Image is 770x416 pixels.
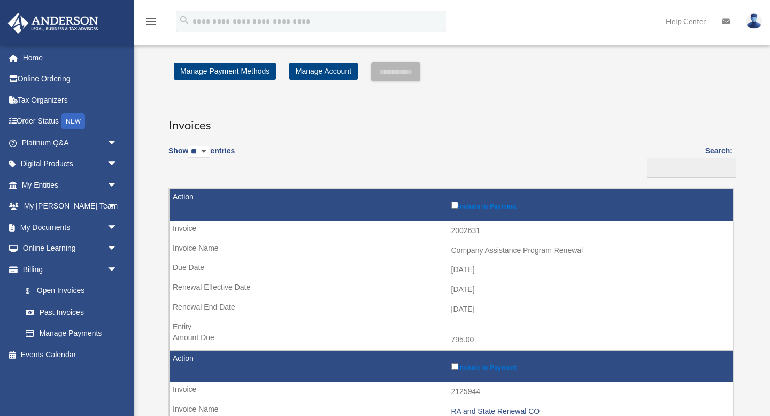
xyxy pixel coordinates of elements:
a: Online Learningarrow_drop_down [7,238,134,259]
span: arrow_drop_down [107,196,128,218]
a: Digital Productsarrow_drop_down [7,153,134,175]
a: Manage Account [289,63,358,80]
label: Show entries [168,144,235,169]
a: Home [7,47,134,68]
img: User Pic [746,13,762,29]
span: $ [32,284,37,298]
a: My [PERSON_NAME] Teamarrow_drop_down [7,196,134,217]
td: 795.00 [170,330,733,350]
a: Events Calendar [7,344,134,365]
td: [DATE] [170,299,733,320]
div: RA and State Renewal CO [451,407,728,416]
a: My Entitiesarrow_drop_down [7,174,134,196]
div: Company Assistance Program Renewal [451,246,728,255]
span: arrow_drop_down [107,132,128,154]
input: Include in Payment [451,202,458,209]
a: Tax Organizers [7,89,134,111]
span: arrow_drop_down [107,174,128,196]
a: Platinum Q&Aarrow_drop_down [7,132,134,153]
span: arrow_drop_down [107,238,128,260]
h3: Invoices [168,107,733,134]
input: Include in Payment [451,363,458,370]
i: search [179,14,190,26]
img: Anderson Advisors Platinum Portal [5,13,102,34]
a: menu [144,19,157,28]
td: 2125944 [170,382,733,402]
input: Search: [647,158,736,178]
span: arrow_drop_down [107,217,128,238]
span: arrow_drop_down [107,259,128,281]
label: Include in Payment [451,199,728,210]
a: Manage Payments [15,323,128,344]
a: Online Ordering [7,68,134,90]
a: Order StatusNEW [7,111,134,133]
div: NEW [61,113,85,129]
a: Manage Payment Methods [174,63,276,80]
a: Past Invoices [15,302,128,323]
td: [DATE] [170,260,733,280]
label: Include in Payment [451,361,728,372]
a: Billingarrow_drop_down [7,259,128,280]
span: arrow_drop_down [107,153,128,175]
td: 2002631 [170,221,733,241]
a: $Open Invoices [15,280,123,302]
i: menu [144,15,157,28]
td: [DATE] [170,280,733,300]
label: Search: [643,144,733,178]
select: Showentries [188,146,210,158]
a: My Documentsarrow_drop_down [7,217,134,238]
